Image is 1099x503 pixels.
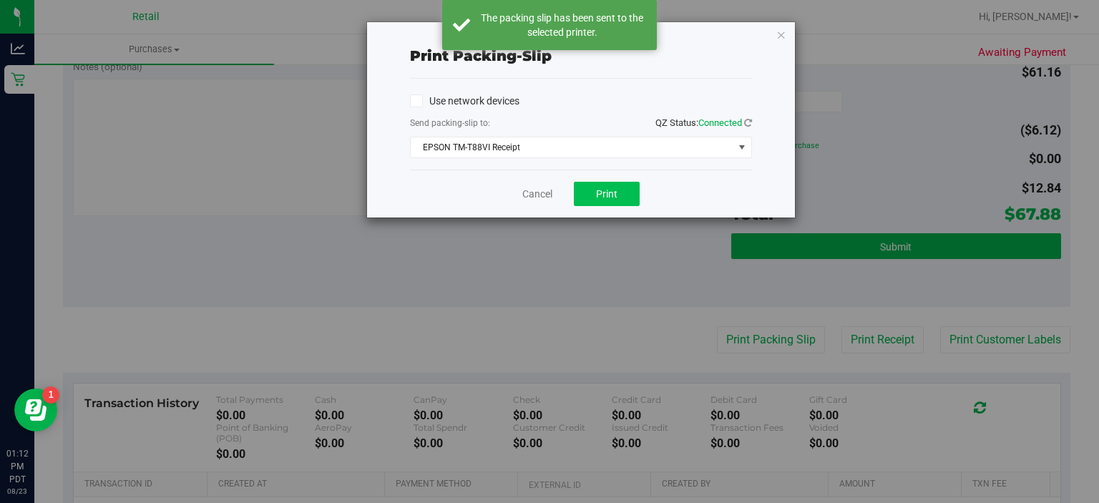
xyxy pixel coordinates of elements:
iframe: Resource center [14,389,57,431]
span: QZ Status: [655,117,752,128]
a: Cancel [522,187,552,202]
span: Print [596,188,617,200]
label: Send packing-slip to: [410,117,490,130]
iframe: Resource center unread badge [42,386,59,404]
span: select [733,137,751,157]
label: Use network devices [410,94,519,109]
span: Connected [698,117,742,128]
button: Print [574,182,640,206]
span: EPSON TM-T88VI Receipt [411,137,733,157]
div: The packing slip has been sent to the selected printer. [478,11,646,39]
span: Print packing-slip [410,47,552,64]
